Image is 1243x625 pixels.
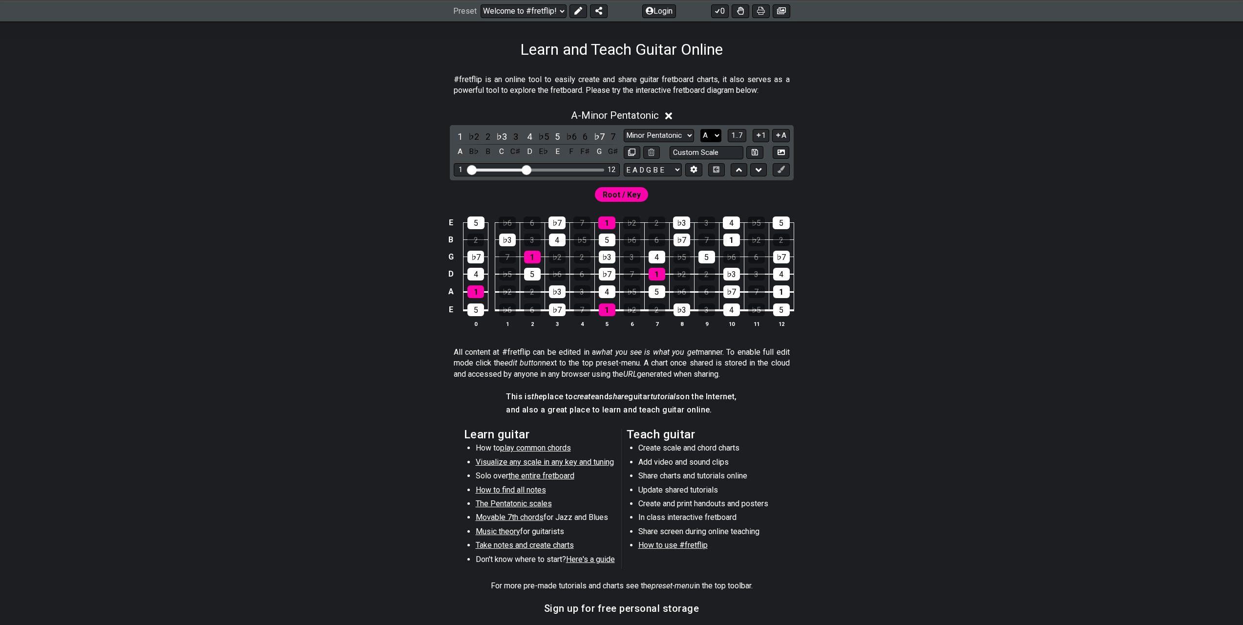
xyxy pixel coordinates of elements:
div: 7 [574,303,590,316]
span: The Pentatonic scales [476,499,552,508]
div: 5 [467,303,484,316]
th: 10 [719,319,744,329]
div: toggle pitch class [607,145,619,158]
th: 0 [463,319,488,329]
div: 6 [524,216,541,229]
div: ♭5 [674,251,690,263]
div: 1 [467,285,484,298]
td: B [445,231,457,248]
div: 5 [698,251,715,263]
div: 3 [698,216,715,229]
td: D [445,265,457,283]
li: In class interactive fretboard [638,512,778,526]
li: for Jazz and Blues [476,512,615,526]
div: 5 [773,303,790,316]
div: 7 [624,268,640,280]
div: ♭7 [549,303,566,316]
div: toggle pitch class [565,145,578,158]
button: 1 [753,129,769,142]
button: Share Preset [590,4,608,18]
div: ♭7 [467,251,484,263]
div: ♭7 [674,234,690,246]
th: 2 [520,319,545,329]
li: for guitarists [476,526,615,540]
button: Edit Tuning [685,163,702,176]
div: toggle scale degree [482,130,494,143]
div: ♭3 [723,268,740,280]
div: toggle scale degree [467,130,480,143]
span: 1..7 [731,131,743,140]
button: Toggle horizontal chord view [708,163,725,176]
span: A - Minor Pentatonic [571,109,659,121]
div: ♭5 [748,216,765,229]
div: toggle scale degree [579,130,591,143]
span: How to find all notes [476,485,546,495]
div: toggle scale degree [454,130,466,143]
button: Edit Preset [569,4,587,18]
em: create [573,392,595,401]
button: Create Image [773,146,789,159]
button: Create image [773,4,790,18]
div: 5 [524,268,541,280]
div: ♭2 [549,251,566,263]
div: 3 [524,234,541,246]
h2: Teach guitar [627,429,780,440]
div: toggle pitch class [579,145,591,158]
div: ♭2 [674,268,690,280]
div: toggle scale degree [495,130,508,143]
li: Share screen during online teaching [638,526,778,540]
div: toggle scale degree [593,130,606,143]
span: How to use #fretflip [638,540,708,550]
div: toggle pitch class [467,145,480,158]
div: ♭7 [773,251,790,263]
li: Create scale and chord charts [638,443,778,456]
button: 0 [711,4,729,18]
div: toggle pitch class [593,145,606,158]
div: 2 [773,234,790,246]
h3: Sign up for free personal storage [544,603,699,614]
button: First click edit preset to enable marker editing [773,163,789,176]
div: ♭2 [499,285,516,298]
p: #fretflip is an online tool to easily create and share guitar fretboard charts, it also serves as... [454,74,790,96]
div: toggle scale degree [607,130,619,143]
em: share [609,392,628,401]
div: ♭7 [599,268,615,280]
li: Share charts and tutorials online [638,471,778,484]
div: 1 [649,268,665,280]
div: 1 [524,251,541,263]
div: toggle pitch class [523,145,536,158]
span: Here's a guide [566,555,615,564]
div: ♭7 [548,216,566,229]
td: G [445,248,457,265]
span: First enable full edit mode to edit [603,188,641,202]
div: toggle scale degree [509,130,522,143]
div: ♭6 [624,234,640,246]
button: Store user defined scale [746,146,763,159]
li: Create and print handouts and posters [638,498,778,512]
span: Movable 7th chords [476,513,544,522]
div: 4 [467,268,484,280]
p: All content at #fretflip can be edited in a manner. To enable full edit mode click the next to th... [454,347,790,380]
li: Update shared tutorials [638,485,778,498]
div: 3 [624,251,640,263]
div: ♭6 [723,251,740,263]
div: 4 [773,268,790,280]
li: How to [476,443,615,456]
div: 7 [573,216,590,229]
button: A [772,129,789,142]
div: 5 [599,234,615,246]
select: Tonic/Root [700,129,721,142]
div: ♭2 [623,216,640,229]
div: 4 [723,216,740,229]
em: URL [623,369,637,379]
th: 11 [744,319,769,329]
div: 2 [467,234,484,246]
span: Take notes and create charts [476,540,574,550]
td: E [445,215,457,232]
div: 1 [599,303,615,316]
p: For more pre-made tutorials and charts see the in the top toolbar. [491,581,753,591]
div: 3 [698,303,715,316]
div: 7 [748,285,765,298]
div: ♭3 [549,285,566,298]
div: toggle scale degree [523,130,536,143]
